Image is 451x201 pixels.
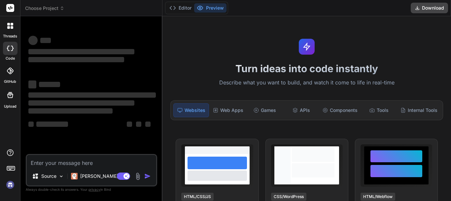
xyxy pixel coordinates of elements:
div: HTML/Webflow [361,193,395,201]
span: ‌ [136,122,141,127]
p: Source [41,173,56,179]
p: [PERSON_NAME] 4 S.. [80,173,129,179]
span: ‌ [28,36,38,45]
label: code [6,56,15,61]
div: Internal Tools [398,103,440,117]
label: threads [3,33,17,39]
div: APIs [284,103,319,117]
span: ‌ [28,57,124,62]
span: ‌ [28,100,134,106]
button: Editor [167,3,194,13]
div: Tools [362,103,397,117]
span: ‌ [28,49,134,54]
span: ‌ [145,122,151,127]
img: attachment [134,173,142,180]
span: ‌ [28,108,113,114]
span: ‌ [40,38,51,43]
div: Web Apps [210,103,246,117]
img: icon [144,173,151,179]
img: Pick Models [58,174,64,179]
label: Upload [4,104,17,109]
div: Components [320,103,360,117]
img: signin [5,179,16,190]
button: Download [411,3,448,13]
div: Websites [173,103,209,117]
h1: Turn ideas into code instantly [166,63,447,75]
span: privacy [88,187,100,191]
span: Choose Project [25,5,64,12]
p: Describe what you want to build, and watch it come to life in real-time [166,78,447,87]
button: Preview [194,3,226,13]
div: HTML/CSS/JS [181,193,214,201]
span: ‌ [28,122,34,127]
label: GitHub [4,79,16,84]
span: ‌ [127,122,132,127]
span: ‌ [36,122,68,127]
span: ‌ [28,80,36,88]
span: ‌ [28,92,156,98]
div: CSS/WordPress [271,193,306,201]
img: Claude 4 Sonnet [71,173,78,179]
span: ‌ [39,82,60,87]
p: Always double-check its answers. Your in Bind [26,186,157,193]
div: Games [247,103,282,117]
